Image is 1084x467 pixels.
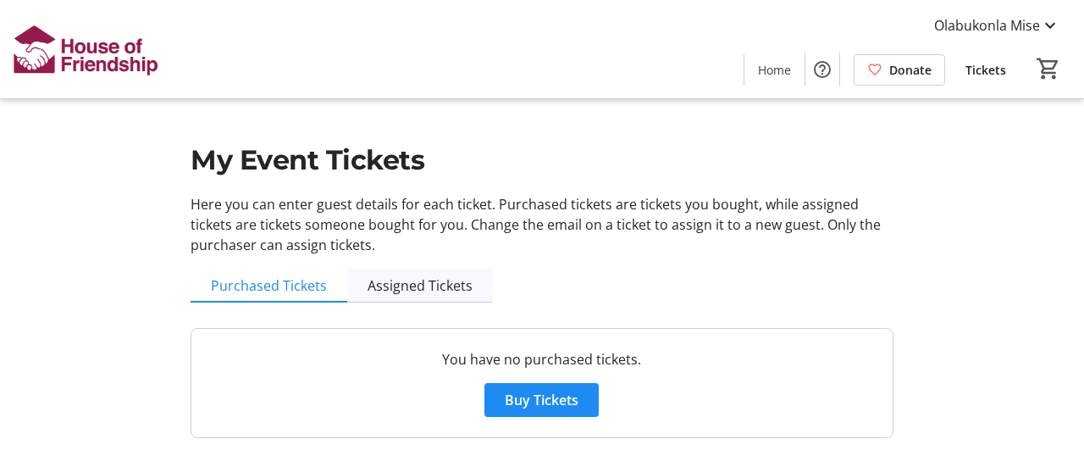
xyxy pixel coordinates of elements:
[921,12,1074,39] button: Olabukonla Mise
[1033,53,1064,84] button: Cart
[191,194,893,255] p: Here you can enter guest details for each ticket. Purchased tickets are tickets you bought, while...
[191,140,893,181] h1: My Event Tickets
[10,7,161,92] img: House of Friendship's Logo
[758,61,791,79] span: Home
[484,383,599,417] button: Buy Tickets
[211,279,327,292] span: Purchased Tickets
[744,54,805,86] a: Home
[952,54,1020,86] a: Tickets
[965,61,1006,79] span: Tickets
[805,53,839,86] button: Help
[889,61,932,79] span: Donate
[212,349,871,370] p: You have no purchased tickets.
[505,390,578,410] span: Buy Tickets
[854,54,945,86] a: Donate
[368,279,473,292] span: Assigned Tickets
[934,15,1040,36] span: Olabukonla Mise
